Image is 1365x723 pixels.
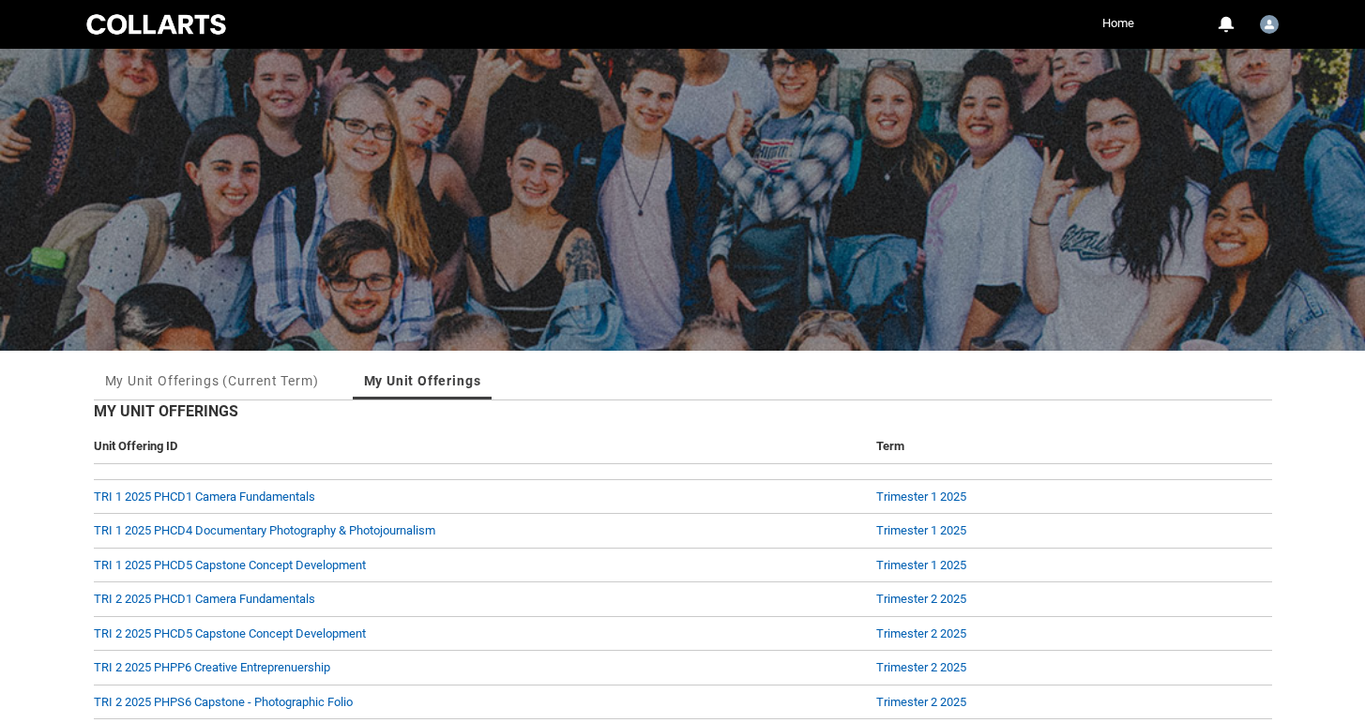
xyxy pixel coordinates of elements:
[876,660,966,674] a: Trimester 2 2025
[94,523,435,537] a: TRI 1 2025 PHCD4 Documentary Photography & Photojournalism
[94,362,330,399] li: My Unit Offerings (Current Term)
[876,592,966,606] a: Trimester 2 2025
[94,660,330,674] a: TRI 2 2025 PHPP6 Creative Entreprenuership
[94,400,1272,429] h2: My Unit Offerings
[94,429,869,464] th: Unit Offering ID
[105,362,319,399] a: My Unit Offerings (Current Term)
[1255,8,1283,38] button: User Profile Christina.Simons
[876,558,966,572] a: Trimester 1 2025
[869,429,1272,464] th: Term
[94,558,366,572] a: TRI 1 2025 PHCD5 Capstone Concept Development
[94,490,315,504] a: TRI 1 2025 PHCD1 Camera Fundamentals
[876,695,966,709] a: Trimester 2 2025
[876,626,966,640] a: Trimester 2 2025
[876,523,966,537] a: Trimester 1 2025
[353,362,493,399] li: My Unit Offerings
[1098,9,1139,38] a: Home
[94,626,366,640] a: TRI 2 2025 PHCD5 Capstone Concept Development
[1260,15,1279,34] img: Christina.Simons
[94,695,353,709] a: TRI 2 2025 PHPS6 Capstone - Photographic Folio
[876,490,966,504] a: Trimester 1 2025
[94,592,315,606] a: TRI 2 2025 PHCD1 Camera Fundamentals
[364,362,481,399] a: My Unit Offerings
